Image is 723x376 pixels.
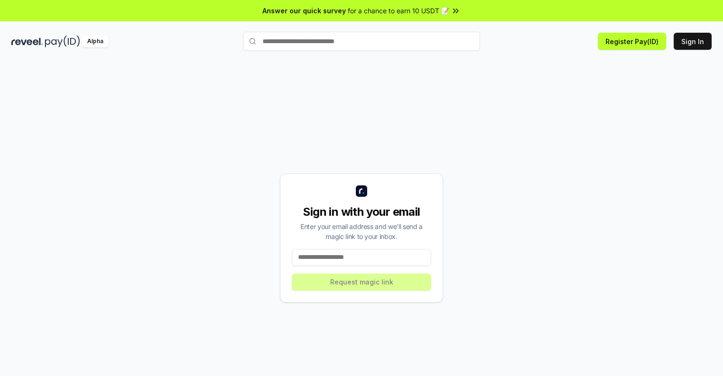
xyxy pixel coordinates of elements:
img: logo_small [356,185,367,197]
span: for a chance to earn 10 USDT 📝 [348,6,449,16]
img: pay_id [45,36,80,47]
span: Answer our quick survey [262,6,346,16]
div: Enter your email address and we’ll send a magic link to your inbox. [292,221,431,241]
div: Sign in with your email [292,204,431,220]
div: Alpha [82,36,108,47]
img: reveel_dark [11,36,43,47]
button: Sign In [674,33,712,50]
button: Register Pay(ID) [598,33,666,50]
